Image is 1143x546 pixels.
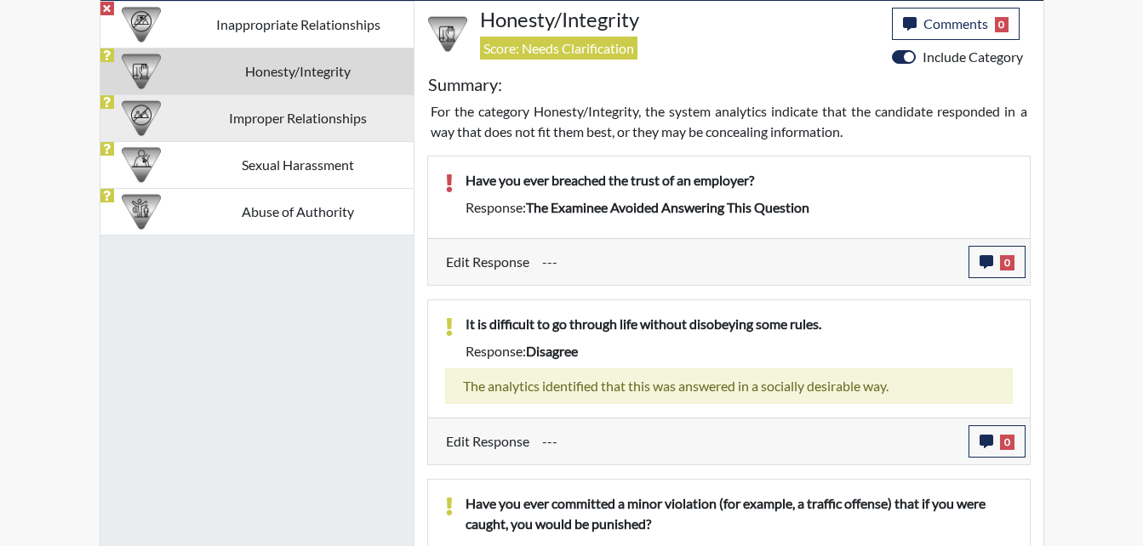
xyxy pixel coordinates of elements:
[445,368,1013,404] div: The analytics identified that this was answered in a socially desirable way.
[122,145,161,185] img: CATEGORY%20ICON-23.dd685920.png
[1000,255,1014,270] span: 0
[480,8,879,32] h4: Honesty/Integrity
[923,47,1023,67] label: Include Category
[122,5,161,44] img: CATEGORY%20ICON-14.139f8ef7.png
[446,246,529,278] label: Edit Response
[453,197,1026,218] div: Response:
[529,246,969,278] div: Update the test taker's response, the change might impact the score
[453,341,1026,361] div: Response:
[428,14,467,54] img: CATEGORY%20ICON-11.a5f294f4.png
[526,199,809,215] span: The examinee avoided answering this question
[183,188,414,235] td: Abuse of Authority
[995,17,1009,32] span: 0
[183,1,414,48] td: Inappropriate Relationships
[183,48,414,94] td: Honesty/Integrity
[923,15,988,31] span: Comments
[969,246,1026,278] button: 0
[1000,435,1014,450] span: 0
[183,141,414,188] td: Sexual Harassment
[480,37,637,60] span: Score: Needs Clarification
[431,101,1027,142] p: For the category Honesty/Integrity, the system analytics indicate that the candidate responded in...
[969,425,1026,458] button: 0
[466,170,1013,191] p: Have you ever breached the trust of an employer?
[529,425,969,458] div: Update the test taker's response, the change might impact the score
[122,52,161,91] img: CATEGORY%20ICON-11.a5f294f4.png
[446,425,529,458] label: Edit Response
[122,99,161,138] img: CATEGORY%20ICON-13.7eaae7be.png
[466,314,1013,334] p: It is difficult to go through life without disobeying some rules.
[183,94,414,141] td: Improper Relationships
[428,74,502,94] h5: Summary:
[526,343,578,359] span: disagree
[466,493,1013,534] p: Have you ever committed a minor violation (for example, a traffic offense) that if you were caugh...
[122,192,161,231] img: CATEGORY%20ICON-01.94e51fac.png
[892,8,1020,40] button: Comments0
